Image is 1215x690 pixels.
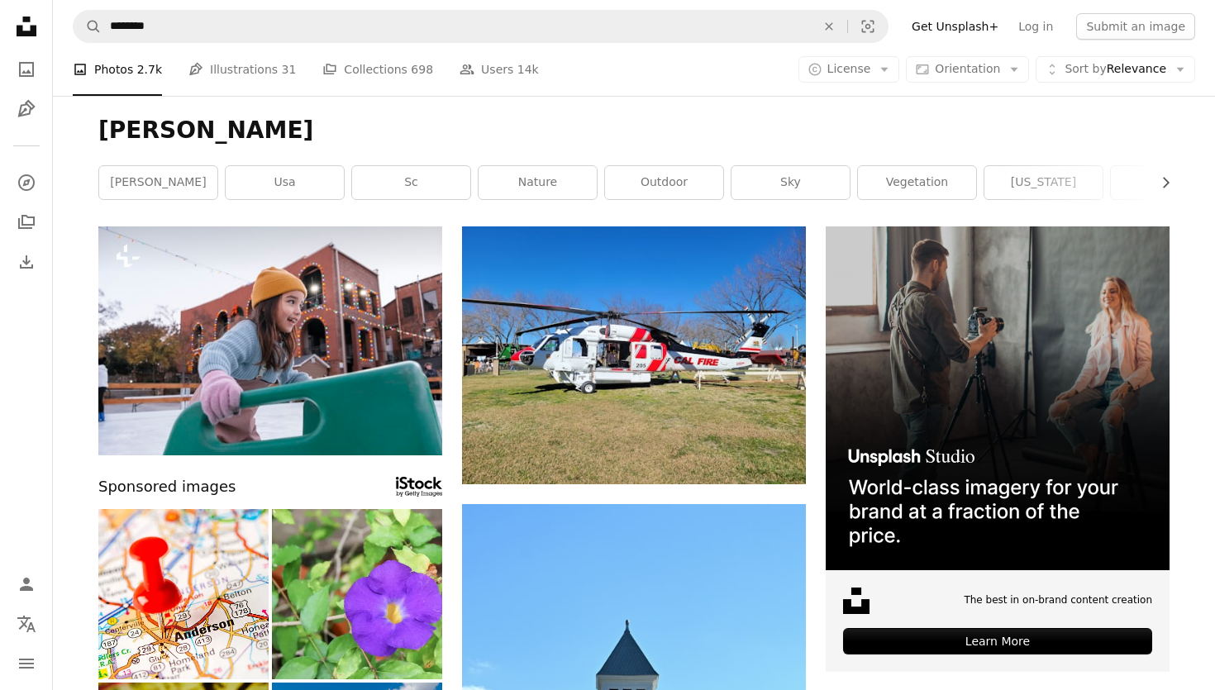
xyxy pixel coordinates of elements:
a: usa [226,166,344,199]
img: file-1631678316303-ed18b8b5cb9cimage [843,588,870,614]
a: Get Unsplash+ [902,13,1008,40]
a: A young girl is playing on a green slide [98,333,442,348]
a: outdoor [605,166,723,199]
a: sky [731,166,850,199]
button: Menu [10,647,43,680]
button: scroll list to the right [1151,166,1170,199]
div: Learn More [843,628,1152,654]
button: Language [10,607,43,640]
button: Orientation [906,56,1029,83]
button: License [798,56,900,83]
a: [PERSON_NAME] [99,166,217,199]
a: [US_STATE] [984,166,1103,199]
img: A young girl is playing on a green slide [98,226,442,455]
a: nature [479,166,597,199]
a: Log in / Sign up [10,568,43,601]
a: Explore [10,166,43,199]
a: Collections 698 [322,43,433,96]
button: Search Unsplash [74,11,102,42]
a: The best in on-brand content creationLearn More [826,226,1170,672]
button: Sort byRelevance [1036,56,1195,83]
h1: [PERSON_NAME] [98,116,1170,145]
button: Clear [811,11,847,42]
a: Photos [10,53,43,86]
a: Download History [10,245,43,278]
a: Illustrations [10,93,43,126]
a: a red and white helicopter parked on top of a grass covered field [462,347,806,362]
span: Orientation [935,62,1000,75]
a: vegetation [858,166,976,199]
a: Collections [10,206,43,239]
a: sc [352,166,470,199]
button: Submit an image [1076,13,1195,40]
span: Sort by [1065,62,1106,75]
a: Log in [1008,13,1063,40]
span: 31 [282,60,297,79]
span: Relevance [1065,61,1166,78]
span: License [827,62,871,75]
img: file-1715651741414-859baba4300dimage [826,226,1170,570]
span: 698 [411,60,433,79]
img: US capital cities on map series: Anderson, SC [98,509,269,679]
a: Users 14k [460,43,539,96]
img: a red and white helicopter parked on top of a grass covered field [462,226,806,484]
span: The best in on-brand content creation [964,593,1152,607]
button: Visual search [848,11,888,42]
span: Sponsored images [98,475,236,499]
form: Find visuals sitewide [73,10,889,43]
a: Illustrations 31 [188,43,296,96]
img: flower purple Thunbergia erecta (Benth.) Anderson, ACANTHACEAE, Bush , Clock Vine [272,509,442,679]
span: 14k [517,60,539,79]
